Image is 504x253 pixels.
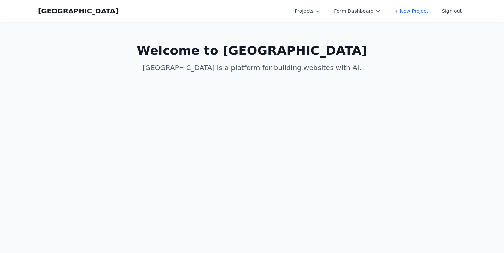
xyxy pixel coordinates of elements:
p: [GEOGRAPHIC_DATA] is a platform for building websites with AI. [120,63,384,73]
h1: Welcome to [GEOGRAPHIC_DATA] [120,44,384,58]
button: Projects [290,5,324,17]
a: + New Project [390,5,432,17]
button: Sign out [438,5,466,17]
button: Form Dashboard [330,5,385,17]
a: [GEOGRAPHIC_DATA] [38,6,118,16]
